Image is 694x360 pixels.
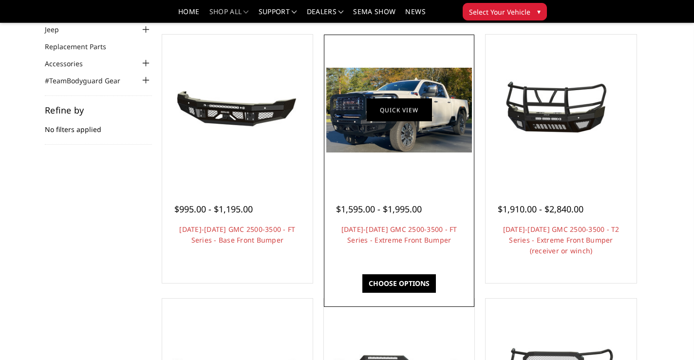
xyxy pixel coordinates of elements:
[353,8,395,22] a: SEMA Show
[645,313,694,360] iframe: Chat Widget
[165,37,310,183] a: 2024-2025 GMC 2500-3500 - FT Series - Base Front Bumper 2024-2025 GMC 2500-3500 - FT Series - Bas...
[537,6,541,17] span: ▾
[174,203,253,215] span: $995.00 - $1,195.00
[362,274,436,293] a: Choose Options
[405,8,425,22] a: News
[45,106,152,114] h5: Refine by
[45,106,152,145] div: No filters applied
[341,225,457,245] a: [DATE]-[DATE] GMC 2500-3500 - FT Series - Extreme Front Bumper
[45,41,118,52] a: Replacement Parts
[488,37,634,183] a: 2024-2025 GMC 2500-3500 - T2 Series - Extreme Front Bumper (receiver or winch) 2024-2025 GMC 2500...
[45,58,95,69] a: Accessories
[469,7,530,17] span: Select Your Vehicle
[463,3,547,20] button: Select Your Vehicle
[45,24,71,35] a: Jeep
[179,225,295,245] a: [DATE]-[DATE] GMC 2500-3500 - FT Series - Base Front Bumper
[326,37,472,183] a: 2024-2025 GMC 2500-3500 - FT Series - Extreme Front Bumper 2024-2025 GMC 2500-3500 - FT Series - ...
[503,225,619,255] a: [DATE]-[DATE] GMC 2500-3500 - T2 Series - Extreme Front Bumper (receiver or winch)
[45,76,132,86] a: #TeamBodyguard Gear
[209,8,249,22] a: shop all
[336,203,422,215] span: $1,595.00 - $1,995.00
[498,203,583,215] span: $1,910.00 - $2,840.00
[259,8,297,22] a: Support
[307,8,344,22] a: Dealers
[367,98,432,121] a: Quick view
[178,8,199,22] a: Home
[326,68,472,152] img: 2024-2025 GMC 2500-3500 - FT Series - Extreme Front Bumper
